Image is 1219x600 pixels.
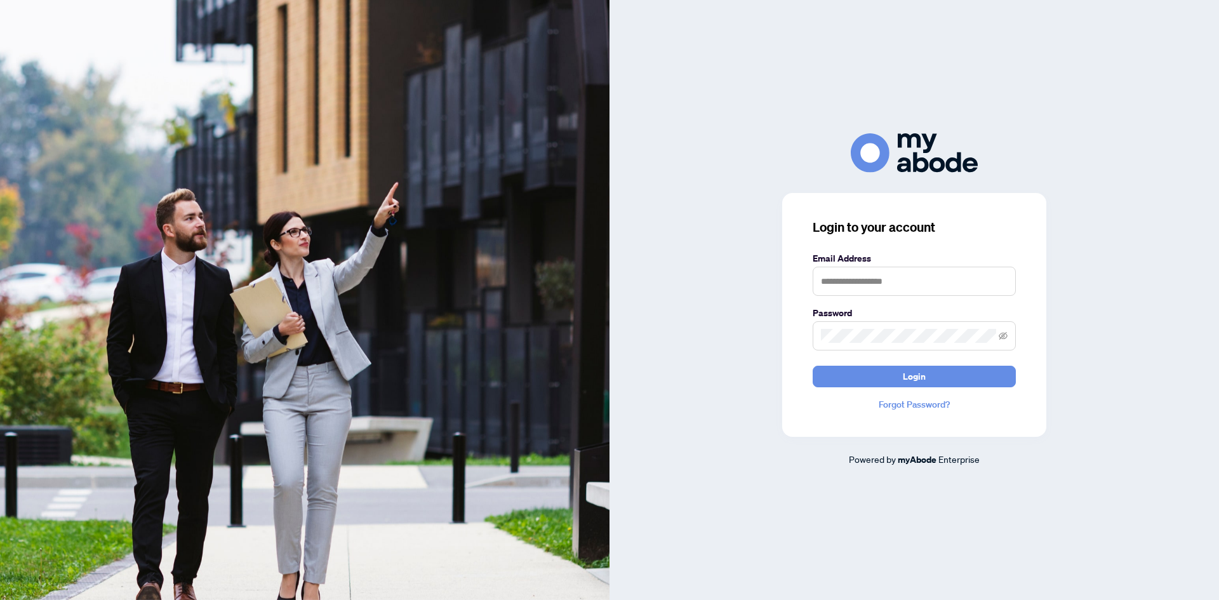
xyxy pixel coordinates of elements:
h3: Login to your account [813,218,1016,236]
span: Enterprise [938,453,980,465]
button: Login [813,366,1016,387]
span: Powered by [849,453,896,465]
label: Email Address [813,251,1016,265]
span: Login [903,366,926,387]
a: Forgot Password? [813,397,1016,411]
a: myAbode [898,453,936,467]
span: eye-invisible [999,331,1008,340]
label: Password [813,306,1016,320]
img: ma-logo [851,133,978,172]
